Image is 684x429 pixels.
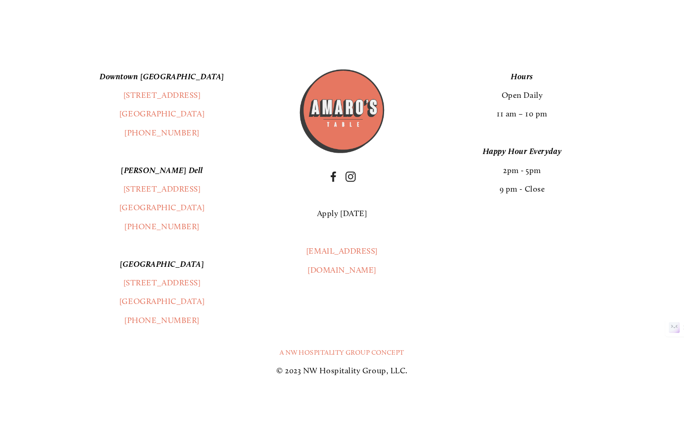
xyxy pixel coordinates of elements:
a: [GEOGRAPHIC_DATA] [119,109,204,119]
p: Open Daily 11 am – 10 pm [401,67,643,124]
a: [EMAIL_ADDRESS][DOMAIN_NAME] [306,246,378,275]
em: [GEOGRAPHIC_DATA] [120,259,204,269]
a: Facebook [328,171,339,182]
a: [PHONE_NUMBER] [124,315,199,325]
a: [GEOGRAPHIC_DATA] [119,202,204,212]
em: Downtown [GEOGRAPHIC_DATA] [100,72,224,82]
p: © 2023 NW Hospitality Group, LLC. [41,362,643,380]
a: [STREET_ADDRESS][GEOGRAPHIC_DATA] [119,278,204,306]
a: A NW Hospitality Group Concept [280,348,404,357]
em: Hours [511,72,533,82]
em: [PERSON_NAME] Dell [121,165,203,175]
img: Amaros_Logo.png [298,67,385,155]
a: Apply [DATE] [317,208,367,218]
p: 2pm - 5pm 9 pm - Close [401,142,643,198]
em: Happy Hour Everyday [483,146,561,156]
a: [PHONE_NUMBER] [124,128,199,138]
a: [STREET_ADDRESS] [123,184,201,194]
a: [PHONE_NUMBER] [124,222,199,231]
a: [STREET_ADDRESS] [123,90,201,100]
a: Instagram [345,171,356,182]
